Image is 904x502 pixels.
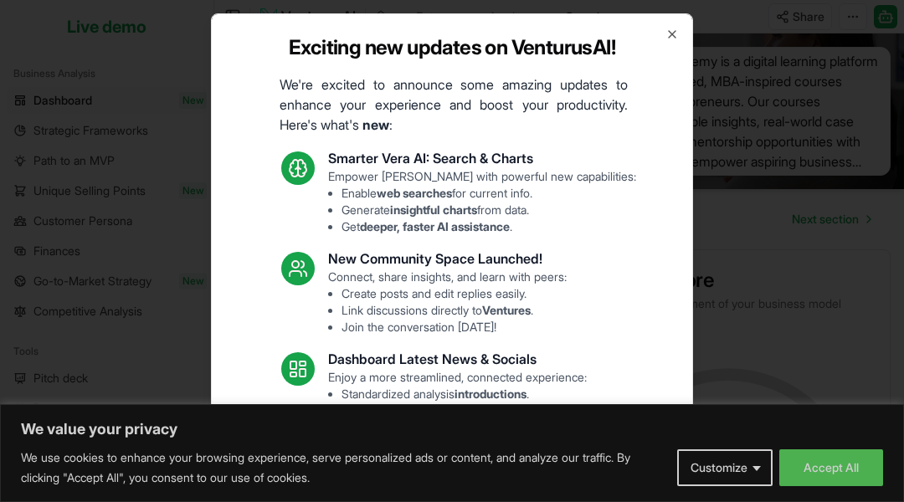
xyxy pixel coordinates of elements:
[342,302,567,319] li: Link discussions directly to .
[390,202,477,217] strong: insightful charts
[342,202,636,218] li: Generate from data.
[328,349,587,369] h3: Dashboard Latest News & Socials
[379,403,489,417] strong: latest industry news
[328,148,636,168] h3: Smarter Vera AI: Search & Charts
[377,186,452,200] strong: web searches
[342,218,636,235] li: Get .
[362,420,491,434] strong: trending relevant social
[342,419,587,436] li: See topics.
[455,387,526,401] strong: introductions
[328,269,567,336] p: Connect, share insights, and learn with peers:
[266,74,641,135] p: We're excited to announce some amazing updates to enhance your experience and boost your producti...
[328,449,573,469] h3: Fixes and UI Polish
[342,185,636,202] li: Enable for current info.
[342,386,587,402] li: Standardized analysis .
[289,34,615,61] h2: Exciting new updates on VenturusAI!
[362,116,389,133] strong: new
[342,319,567,336] li: Join the conversation [DATE]!
[328,248,567,269] h3: New Community Space Launched!
[360,219,510,233] strong: deeper, faster AI assistance
[342,402,587,419] li: Access articles.
[328,168,636,235] p: Empower [PERSON_NAME] with powerful new capabilities:
[342,285,567,302] li: Create posts and edit replies easily.
[328,369,587,436] p: Enjoy a more streamlined, connected experience:
[482,303,531,317] strong: Ventures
